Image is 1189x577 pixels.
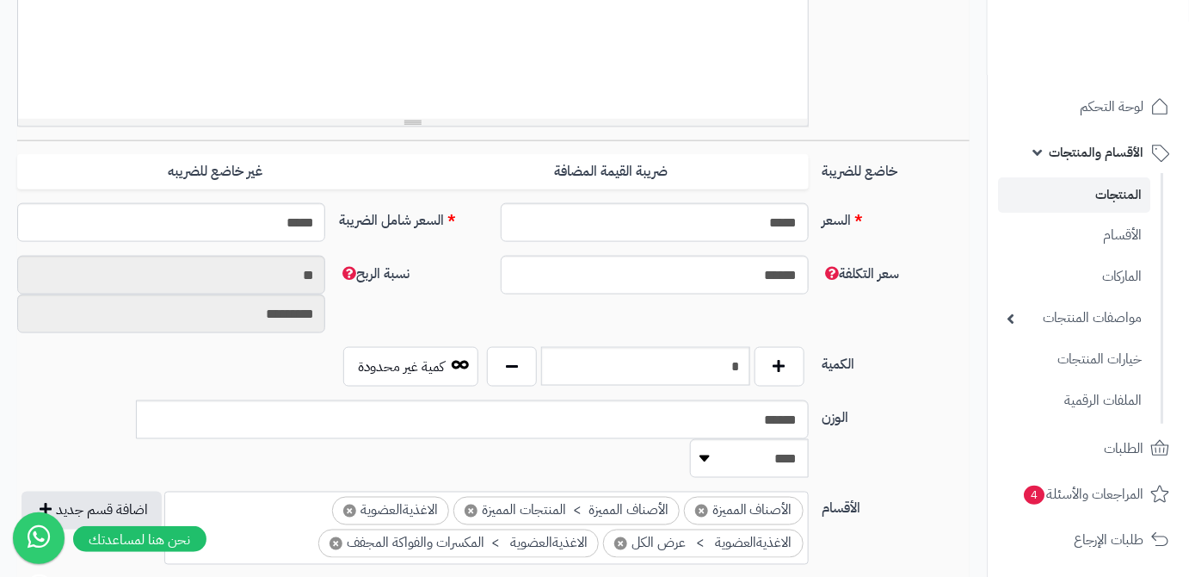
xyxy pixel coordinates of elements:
[614,537,627,550] span: ×
[1024,486,1044,505] span: 4
[998,86,1179,127] a: لوحة التحكم
[1074,528,1143,552] span: طلبات الإرجاع
[332,497,449,525] li: الاغذيةالعضوية
[339,264,410,284] span: نسبة الربح
[998,519,1179,561] a: طلبات الإرجاع
[816,492,976,519] label: الأقسام
[330,537,342,550] span: ×
[816,400,976,428] label: الوزن
[603,530,804,558] li: الاغذيةالعضوية > عرض الكل
[22,492,162,530] button: اضافة قسم جديد
[413,154,809,189] label: ضريبة القيمة المضافة
[1080,95,1143,119] span: لوحة التحكم
[998,217,1150,254] a: الأقسام
[684,497,804,525] li: الأصناف المميزة
[453,497,680,525] li: الأصناف المميزة > المنتجات المميزة
[816,154,976,182] label: خاضع للضريبة
[816,347,976,375] label: الكمية
[822,264,900,284] span: سعر التكلفة
[343,505,356,518] span: ×
[998,177,1150,213] a: المنتجات
[17,154,413,189] label: غير خاضع للضريبه
[998,258,1150,295] a: الماركات
[695,505,708,518] span: ×
[998,382,1150,419] a: الملفات الرقمية
[1049,140,1143,164] span: الأقسام والمنتجات
[998,428,1179,469] a: الطلبات
[318,530,599,558] li: الاغذيةالعضوية > المكسرات والفواكة المجفف
[998,474,1179,515] a: المراجعات والأسئلة4
[998,341,1150,378] a: خيارات المنتجات
[465,505,477,518] span: ×
[816,203,976,231] label: السعر
[998,300,1150,337] a: مواصفات المنتجات
[332,203,493,231] label: السعر شامل الضريبة
[1022,482,1143,506] span: المراجعات والأسئلة
[1104,437,1143,461] span: الطلبات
